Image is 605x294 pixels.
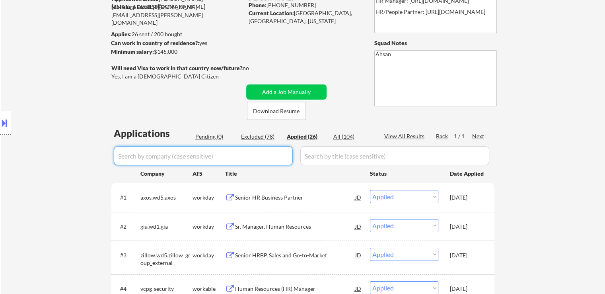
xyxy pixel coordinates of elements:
div: Squad Notes [374,39,497,47]
div: Date Applied [450,170,485,178]
input: Search by title (case sensitive) [300,146,489,165]
div: 1 / 1 [454,132,472,140]
div: [PERSON_NAME][EMAIL_ADDRESS][PERSON_NAME][DOMAIN_NAME] [111,3,243,27]
strong: Phone: [249,2,267,8]
div: $145,000 [111,48,243,56]
div: Applications [114,129,193,138]
strong: Mailslurp Email: [111,4,153,10]
div: workable [193,285,225,293]
div: #1 [120,194,134,202]
div: [DATE] [450,223,485,231]
div: Senior HRBP, Sales and Go-to-Market [235,251,355,259]
div: View All Results [384,132,427,140]
strong: Applies: [111,31,132,37]
div: workday [193,223,225,231]
div: Next [472,132,485,140]
button: Download Resume [247,102,306,120]
div: gia.wd1.gia [140,223,193,231]
div: #2 [120,223,134,231]
div: [PHONE_NUMBER] [249,1,361,9]
div: JD [354,219,362,233]
div: vcpg-security [140,285,193,293]
div: Back [436,132,449,140]
div: Senior HR Business Partner [235,194,355,202]
div: Status [370,166,438,180]
strong: Current Location: [249,10,294,16]
div: Yes, I am a [DEMOGRAPHIC_DATA] Citizen [111,73,246,80]
div: #3 [120,251,134,259]
strong: Can work in country of residence?: [111,39,199,46]
div: Company [140,170,193,178]
div: Pending (0) [195,133,235,141]
div: JD [354,190,362,204]
div: #4 [120,285,134,293]
div: workday [193,251,225,259]
div: [GEOGRAPHIC_DATA], [GEOGRAPHIC_DATA], [US_STATE] [249,9,361,25]
div: [DATE] [450,194,485,202]
div: All (104) [333,133,373,141]
div: Applied (26) [287,133,327,141]
div: Human Resources (HR) Manager [235,285,355,293]
div: Title [225,170,362,178]
div: no [243,64,265,72]
div: Sr. Manager, Human Resources [235,223,355,231]
div: axos.wd5.axos [140,194,193,202]
div: workday [193,194,225,202]
div: ATS [193,170,225,178]
div: zillow.wd5.zillow_group_external [140,251,193,267]
div: [DATE] [450,285,485,293]
div: Excluded (78) [241,133,281,141]
div: 26 sent / 200 bought [111,30,243,38]
strong: Will need Visa to work in that country now/future?: [111,65,244,71]
button: Add a Job Manually [246,84,327,100]
strong: Minimum salary: [111,48,154,55]
div: JD [354,248,362,262]
div: yes [111,39,241,47]
div: [DATE] [450,251,485,259]
input: Search by company (case sensitive) [114,146,293,165]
